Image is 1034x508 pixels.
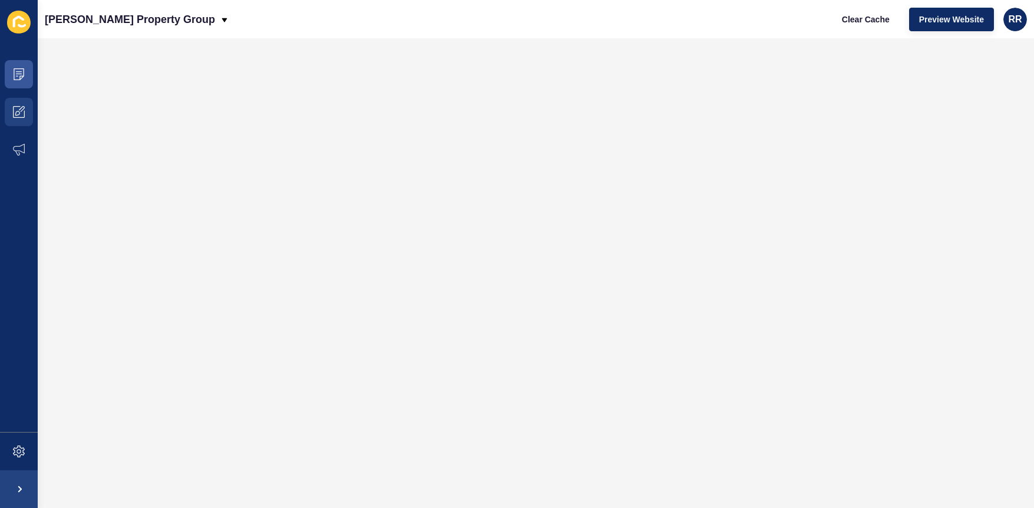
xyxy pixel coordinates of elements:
span: Clear Cache [842,14,890,25]
p: [PERSON_NAME] Property Group [45,5,215,34]
button: Preview Website [909,8,994,31]
span: Preview Website [919,14,984,25]
button: Clear Cache [832,8,900,31]
span: RR [1008,14,1022,25]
